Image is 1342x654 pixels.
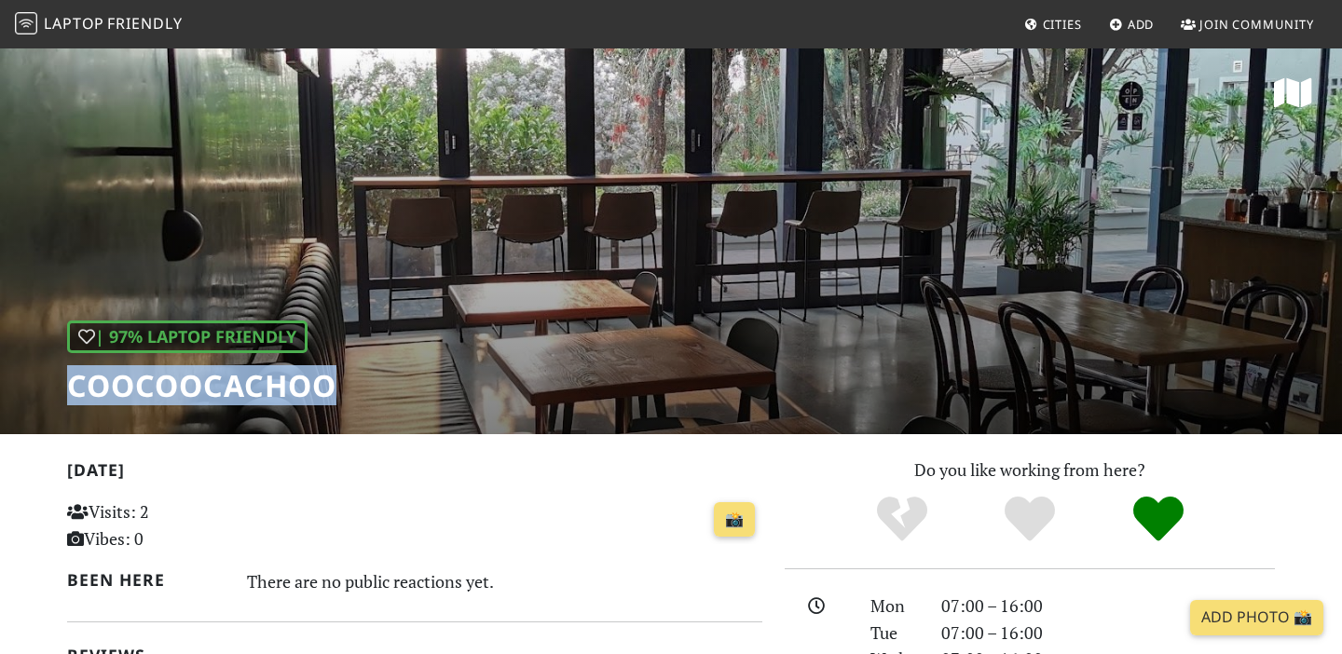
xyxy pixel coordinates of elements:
a: LaptopFriendly LaptopFriendly [15,8,183,41]
a: Add [1102,7,1162,41]
a: Join Community [1173,7,1321,41]
div: | 97% Laptop Friendly [67,320,308,353]
h1: Coocoocachoo [67,368,336,403]
h2: Been here [67,570,225,590]
h2: [DATE] [67,460,762,487]
div: 07:00 – 16:00 [930,593,1286,620]
span: Cities [1043,16,1082,33]
span: Friendly [107,13,182,34]
span: Join Community [1199,16,1314,33]
p: Do you like working from here? [785,456,1275,484]
img: LaptopFriendly [15,12,37,34]
div: Tue [859,620,930,647]
a: 📸 [714,502,755,538]
span: Laptop [44,13,104,34]
p: Visits: 2 Vibes: 0 [67,498,284,552]
div: No [838,494,966,545]
div: Mon [859,593,930,620]
div: There are no public reactions yet. [247,566,763,596]
span: Add [1128,16,1155,33]
div: 07:00 – 16:00 [930,620,1286,647]
div: Yes [965,494,1094,545]
a: Cities [1017,7,1089,41]
div: Definitely! [1094,494,1223,545]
